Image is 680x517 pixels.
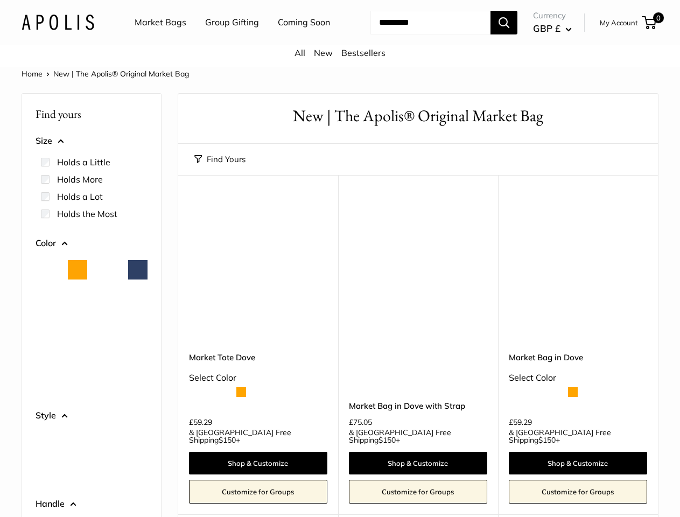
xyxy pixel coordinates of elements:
button: Navy [128,260,148,280]
a: Market Tote Dove [189,351,327,364]
button: Color [36,235,148,251]
a: Customize for Groups [189,480,327,504]
button: LA [128,432,148,452]
a: Bestsellers [341,47,385,58]
a: New [314,47,333,58]
button: Peony [68,460,87,480]
input: Search... [370,11,490,34]
p: Find yours [36,103,148,124]
button: Style [36,408,148,424]
div: Select Color [509,370,647,386]
button: Cool Gray [68,288,87,308]
a: Market Bags [135,15,186,31]
button: Search [490,11,517,34]
span: $150 [219,435,236,445]
button: Crest [68,432,87,452]
button: Chartreuse [38,316,57,336]
span: £75.05 [349,418,372,426]
a: My Account [600,16,638,29]
span: & [GEOGRAPHIC_DATA] Free Shipping + [349,429,487,444]
a: Group Gifting [205,15,259,31]
a: Shop & Customize [509,452,647,474]
button: GBP £ [533,20,572,37]
button: Palm [38,460,57,480]
label: Holds More [57,173,103,186]
nav: Breadcrumb [22,67,189,81]
a: Coming Soon [278,15,330,31]
a: Market Bag in Dove with Strap [349,400,487,412]
button: Natural [38,260,57,280]
label: Holds a Lot [57,190,103,203]
span: $150 [538,435,556,445]
button: Orange [68,260,87,280]
a: Market Bag in Dove [509,351,647,364]
span: Currency [533,8,572,23]
span: & [GEOGRAPHIC_DATA] Free Shipping + [189,429,327,444]
button: Dove [98,344,117,364]
button: Black [98,260,117,280]
label: Holds the Most [57,207,117,220]
span: New | The Apolis® Original Market Bag [53,69,189,79]
button: Field Green [98,288,117,308]
a: Shop & Customize [189,452,327,474]
button: Chenille Window Sage [98,316,117,336]
button: Mustang [38,372,57,392]
button: Find Yours [194,152,246,167]
a: Customize for Groups [509,480,647,504]
button: Taupe [68,372,87,392]
h1: New | The Apolis® Original Market Bag [194,104,642,128]
button: Size [36,133,148,149]
span: GBP £ [533,23,560,34]
button: Cobalt [128,316,148,336]
a: 0 [643,16,656,29]
img: Apolis [22,15,94,30]
a: Market Bag in Dove with StrapMarket Bag in Dove with Strap [349,202,487,340]
a: Shop & Customize [349,452,487,474]
a: Market Tote DoveMarket Tote Dove [189,202,327,340]
button: Chenille Window Brick [68,316,87,336]
div: Select Color [189,370,327,386]
button: Handle [36,496,148,512]
button: Mint Sorbet [128,344,148,364]
button: Chambray [128,288,148,308]
span: $150 [378,435,396,445]
a: All [295,47,305,58]
span: 0 [653,12,664,23]
button: Daisy [68,344,87,364]
span: & [GEOGRAPHIC_DATA] Free Shipping + [509,429,647,444]
button: Blush [38,288,57,308]
label: Holds a Little [57,156,110,169]
button: Embroidered Palm [98,432,117,452]
span: £59.29 [189,418,212,426]
a: Market Bag in DoveMarket Bag in Dove [509,202,647,340]
a: Home [22,69,43,79]
button: Cognac [38,344,57,364]
span: £59.29 [509,418,532,426]
button: Gold Foil [38,432,57,452]
a: Customize for Groups [349,480,487,504]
